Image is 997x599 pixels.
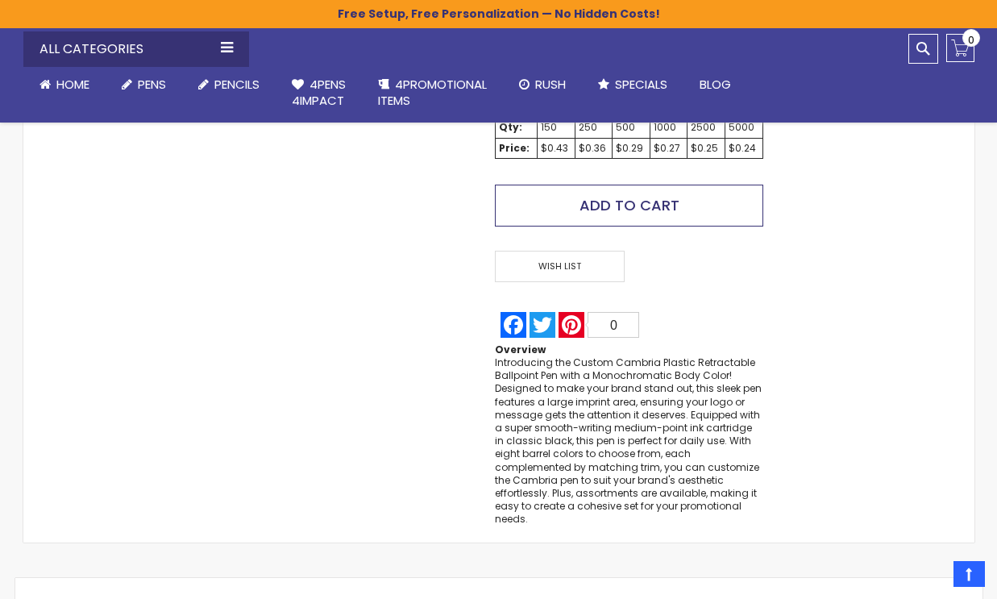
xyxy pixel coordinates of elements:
[946,34,974,62] a: 0
[654,121,683,134] div: 1000
[56,76,89,93] span: Home
[654,142,683,155] div: $0.27
[610,318,617,332] span: 0
[535,76,566,93] span: Rush
[362,67,503,119] a: 4PROMOTIONALITEMS
[579,142,609,155] div: $0.36
[615,76,667,93] span: Specials
[499,312,528,338] a: Facebook
[541,121,571,134] div: 150
[23,67,106,102] a: Home
[700,76,731,93] span: Blog
[580,195,679,215] span: Add to Cart
[292,76,346,109] span: 4Pens 4impact
[495,251,629,282] a: Wish List
[582,67,683,102] a: Specials
[214,76,260,93] span: Pencils
[495,356,762,526] div: Introducing the Custom Cambria Plastic Retractable Ballpoint Pen with a Monochromatic Body Color!...
[729,142,759,155] div: $0.24
[276,67,362,119] a: 4Pens4impact
[541,142,571,155] div: $0.43
[378,76,487,109] span: 4PROMOTIONAL ITEMS
[557,312,641,338] a: Pinterest0
[499,120,522,134] strong: Qty:
[106,67,182,102] a: Pens
[138,76,166,93] span: Pens
[579,121,609,134] div: 250
[495,343,546,356] strong: Overview
[953,561,985,587] a: Top
[691,142,721,155] div: $0.25
[23,31,249,67] div: All Categories
[616,142,646,155] div: $0.29
[495,251,624,282] span: Wish List
[729,121,759,134] div: 5000
[616,121,646,134] div: 500
[683,67,747,102] a: Blog
[499,141,530,155] strong: Price:
[691,121,721,134] div: 2500
[182,67,276,102] a: Pencils
[495,185,762,227] button: Add to Cart
[503,67,582,102] a: Rush
[968,32,974,48] span: 0
[528,312,557,338] a: Twitter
